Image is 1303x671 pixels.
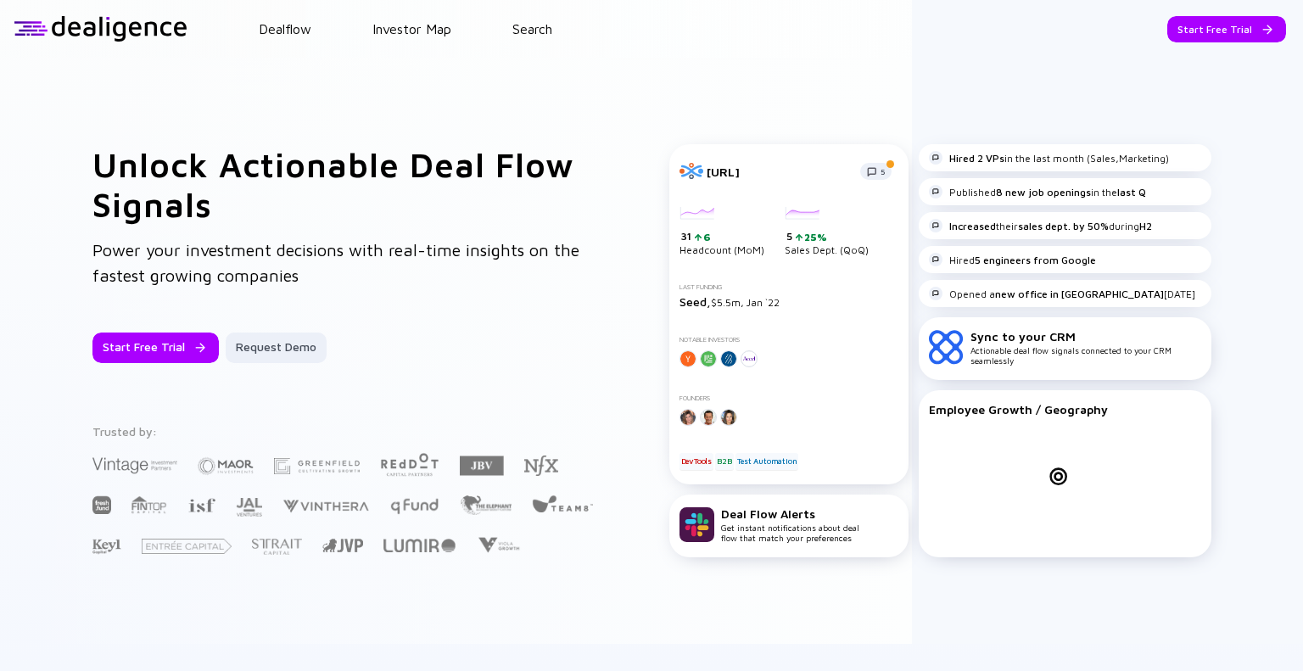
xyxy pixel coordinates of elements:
h1: Unlock Actionable Deal Flow Signals [92,144,601,224]
img: Entrée Capital [142,539,232,554]
img: Greenfield Partners [274,458,360,474]
img: Lumir Ventures [383,539,456,552]
div: Hired [929,253,1096,266]
div: Employee Growth / Geography [929,402,1201,417]
img: Q Fund [389,495,439,516]
span: Seed, [679,294,711,309]
strong: last Q [1117,186,1146,199]
div: B2B [715,453,733,470]
img: The Elephant [460,495,512,515]
img: Israel Secondary Fund [187,497,215,512]
div: Published in the [929,185,1146,199]
img: Team8 [532,495,593,512]
img: Jerusalem Venture Partners [322,539,363,552]
div: DevTools [679,453,713,470]
div: Founders [679,394,898,402]
div: Opened a [DATE] [929,287,1195,300]
a: Investor Map [372,21,451,36]
span: Power your investment decisions with real-time insights on the fastest growing companies [92,240,579,285]
button: Start Free Trial [1167,16,1286,42]
strong: H2 [1139,220,1152,232]
div: Test Automation [735,453,798,470]
a: Dealflow [259,21,311,36]
div: 31 [681,230,764,243]
div: their during [929,219,1152,232]
strong: 8 new job openings [996,186,1091,199]
div: Deal Flow Alerts [721,506,859,521]
div: Headcount (MoM) [679,207,764,256]
div: Get instant notifications about deal flow that match your preferences [721,506,859,543]
div: Last Funding [679,283,898,291]
img: NFX [524,456,558,476]
div: 6 [702,231,711,243]
strong: new office in [GEOGRAPHIC_DATA] [995,288,1164,300]
img: JAL Ventures [236,498,262,517]
div: Sync to your CRM [970,329,1201,344]
div: Actionable deal flow signals connected to your CRM seamlessly [970,329,1201,366]
div: in the last month (Sales,Marketing) [929,151,1169,165]
div: $5.5m, Jan `22 [679,294,898,309]
strong: Increased [949,220,996,232]
strong: 5 engineers from Google [975,254,1096,266]
strong: sales dept. by 50% [1018,220,1109,232]
img: Vintage Investment Partners [92,456,177,475]
img: FINTOP Capital [131,495,167,514]
img: Maor Investments [198,452,254,480]
img: Key1 Capital [92,539,121,555]
a: Search [512,21,552,36]
div: [URL] [707,165,850,179]
img: Vinthera [282,498,369,514]
div: 25% [802,231,827,243]
button: Request Demo [226,333,327,363]
button: Start Free Trial [92,333,219,363]
img: Viola Growth [476,537,521,553]
img: JBV Capital [460,455,504,477]
img: Red Dot Capital Partners [380,450,439,478]
div: Trusted by: [92,424,596,439]
div: Notable Investors [679,336,898,344]
div: 5 [786,230,869,243]
div: Sales Dept. (QoQ) [785,207,869,256]
img: Strait Capital [252,539,302,555]
strong: Hired 2 VPs [949,152,1004,165]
